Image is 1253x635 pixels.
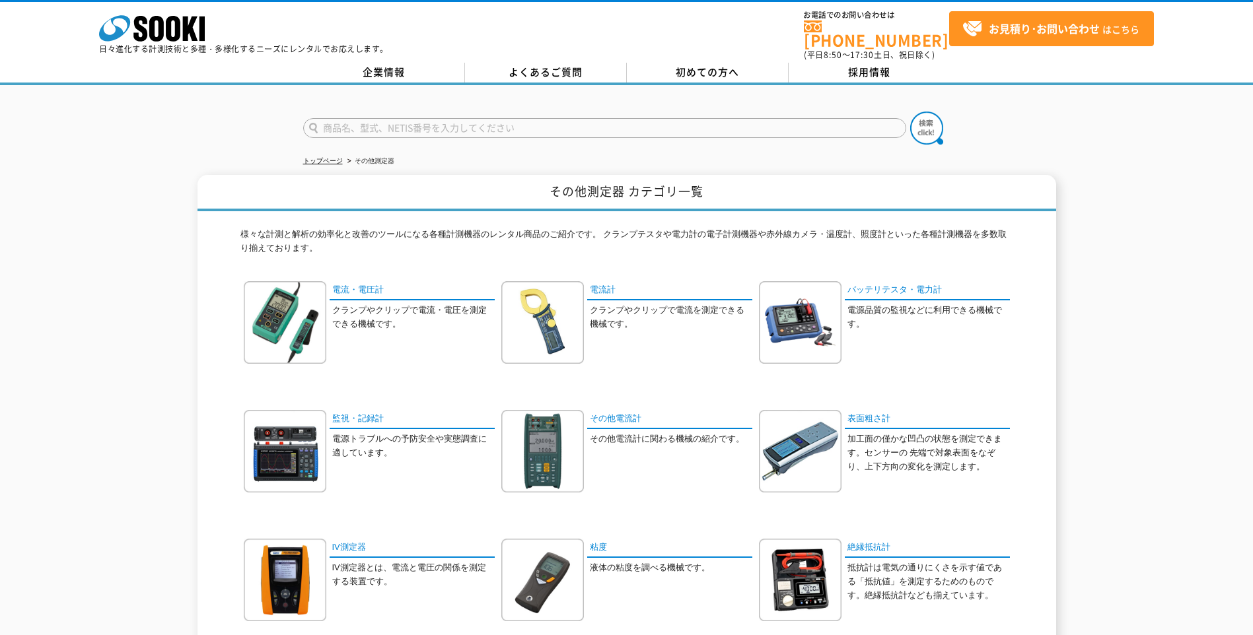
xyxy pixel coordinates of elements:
img: バッテリテスタ・電力計 [759,281,841,364]
p: 電源トラブルへの予防安全や実態調査に適しています。 [332,432,495,460]
a: 絶縁抵抗計 [845,539,1010,558]
h1: その他測定器 カテゴリ一覧 [197,175,1056,211]
p: 日々進化する計測技術と多種・多様化するニーズにレンタルでお応えします。 [99,45,388,53]
p: IV測定器とは、電流と電圧の関係を測定する装置です。 [332,561,495,589]
span: 8:50 [824,49,842,61]
a: お見積り･お問い合わせはこちら [949,11,1154,46]
a: IV測定器 [330,539,495,558]
span: (平日 ～ 土日、祝日除く) [804,49,935,61]
img: 粘度 [501,539,584,621]
p: 様々な計測と解析の効率化と改善のツールになる各種計測機器のレンタル商品のご紹介です。 クランプテスタや電力計の電子計測機器や赤外線カメラ・温度計、照度計といった各種計測機器を多数取り揃えております。 [240,228,1013,262]
input: 商品名、型式、NETIS番号を入力してください [303,118,906,138]
span: 17:30 [850,49,874,61]
a: 採用情報 [789,63,950,83]
span: お電話でのお問い合わせは [804,11,949,19]
p: 電源品質の監視などに利用できる機械です。 [847,304,1010,331]
strong: お見積り･お問い合わせ [989,20,1100,36]
a: バッテリテスタ・電力計 [845,281,1010,300]
p: 液体の粘度を調べる機械です。 [590,561,752,575]
img: IV測定器 [244,539,326,621]
a: 監視・記録計 [330,410,495,429]
a: トップページ [303,157,343,164]
a: その他電流計 [587,410,752,429]
span: はこちら [962,19,1139,39]
img: その他電流計 [501,410,584,492]
p: クランプやクリップで電流・電圧を測定できる機械です。 [332,304,495,331]
a: 電流・電圧計 [330,281,495,300]
img: 電流計 [501,281,584,364]
a: 粘度 [587,539,752,558]
a: 表面粗さ計 [845,410,1010,429]
li: その他測定器 [345,154,394,168]
span: 初めての方へ [676,65,739,79]
a: 電流計 [587,281,752,300]
img: 電流・電圧計 [244,281,326,364]
p: 加工面の僅かな凹凸の状態を測定できます。センサーの 先端で対象表面をなぞり、上下方向の変化を測定します。 [847,432,1010,473]
a: 初めての方へ [627,63,789,83]
p: 抵抗計は電気の通りにくさを示す値である「抵抗値」を測定するためのものです。絶縁抵抗計なども揃えています。 [847,561,1010,602]
img: 絶縁抵抗計 [759,539,841,621]
img: btn_search.png [910,112,943,145]
p: その他電流計に関わる機械の紹介です。 [590,432,752,446]
p: クランプやクリップで電流を測定できる機械です。 [590,304,752,331]
img: 表面粗さ計 [759,410,841,492]
a: 企業情報 [303,63,465,83]
a: [PHONE_NUMBER] [804,20,949,48]
a: よくあるご質問 [465,63,627,83]
img: 監視・記録計 [244,410,326,492]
